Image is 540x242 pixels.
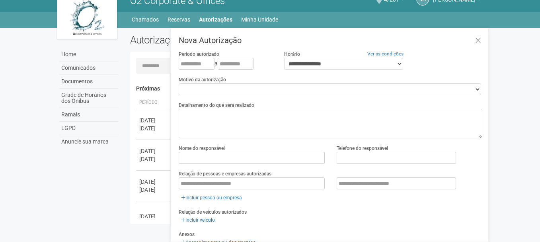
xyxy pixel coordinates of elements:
[179,36,482,44] h3: Nova Autorização
[179,216,217,224] a: Incluir veículo
[59,75,118,89] a: Documentos
[179,51,219,58] label: Período autorizado
[139,124,169,132] div: [DATE]
[179,102,254,109] label: Detalhamento do que será realizado
[139,178,169,186] div: [DATE]
[367,51,404,57] a: Ver as condições
[199,14,232,25] a: Autorizações
[179,209,247,216] label: Relação de veículos autorizados
[59,61,118,75] a: Comunicados
[179,193,244,202] a: Incluir pessoa ou empresa
[139,147,169,155] div: [DATE]
[179,76,226,83] label: Motivo da autorização
[59,135,118,148] a: Anuncie sua marca
[337,145,388,152] label: Telefone do responsável
[139,116,169,124] div: [DATE]
[179,170,271,177] label: Relação de pessoas e empresas autorizadas
[59,48,118,61] a: Home
[59,108,118,122] a: Ramais
[179,231,195,238] label: Anexos
[136,86,477,92] h4: Próximas
[241,14,278,25] a: Minha Unidade
[139,186,169,194] div: [DATE]
[59,122,118,135] a: LGPD
[130,34,300,46] h2: Autorizações
[179,58,272,70] div: a
[179,145,225,152] label: Nome do responsável
[59,89,118,108] a: Grade de Horários dos Ônibus
[136,96,172,109] th: Período
[168,14,190,25] a: Reservas
[284,51,300,58] label: Horário
[132,14,159,25] a: Chamados
[139,212,169,220] div: [DATE]
[139,155,169,163] div: [DATE]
